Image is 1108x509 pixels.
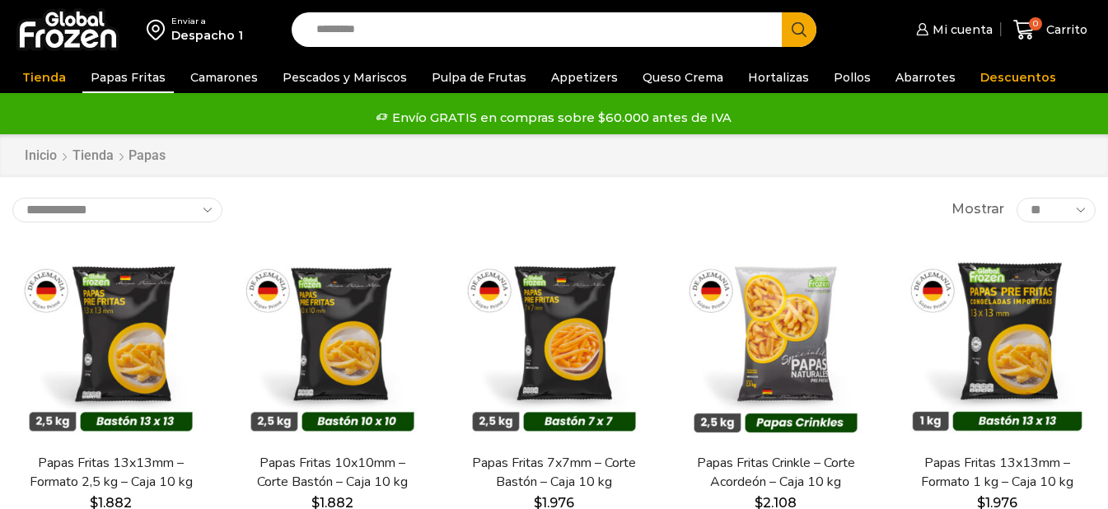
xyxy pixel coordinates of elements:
a: Mi cuenta [912,13,993,46]
a: Papas Fritas [82,62,174,93]
img: address-field-icon.svg [147,16,171,44]
h1: Papas [129,147,166,163]
a: Papas Fritas 13x13mm – Formato 1 kg – Caja 10 kg [909,454,1086,492]
a: Inicio [24,147,58,166]
a: Papas Fritas 13x13mm – Formato 2,5 kg – Caja 10 kg [22,454,199,492]
a: Pollos [825,62,879,93]
a: Camarones [182,62,266,93]
a: Descuentos [972,62,1064,93]
a: Abarrotes [887,62,964,93]
nav: Breadcrumb [24,147,166,166]
a: Appetizers [543,62,626,93]
span: Mi cuenta [928,21,993,38]
a: Hortalizas [740,62,817,93]
a: 0 Carrito [1009,11,1092,49]
a: Papas Fritas 10x10mm – Corte Bastón – Caja 10 kg [244,454,421,492]
button: Search button [782,12,816,47]
a: Papas Fritas 7x7mm – Corte Bastón – Caja 10 kg [465,454,643,492]
a: Tienda [72,147,115,166]
a: Papas Fritas Crinkle – Corte Acordeón – Caja 10 kg [687,454,864,492]
div: Enviar a [171,16,243,27]
a: Tienda [14,62,74,93]
div: Despacho 1 [171,27,243,44]
select: Pedido de la tienda [12,198,222,222]
span: Mostrar [951,200,1004,219]
span: Carrito [1042,21,1087,38]
span: 0 [1029,17,1042,30]
a: Pescados y Mariscos [274,62,415,93]
a: Queso Crema [634,62,732,93]
a: Pulpa de Frutas [423,62,535,93]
